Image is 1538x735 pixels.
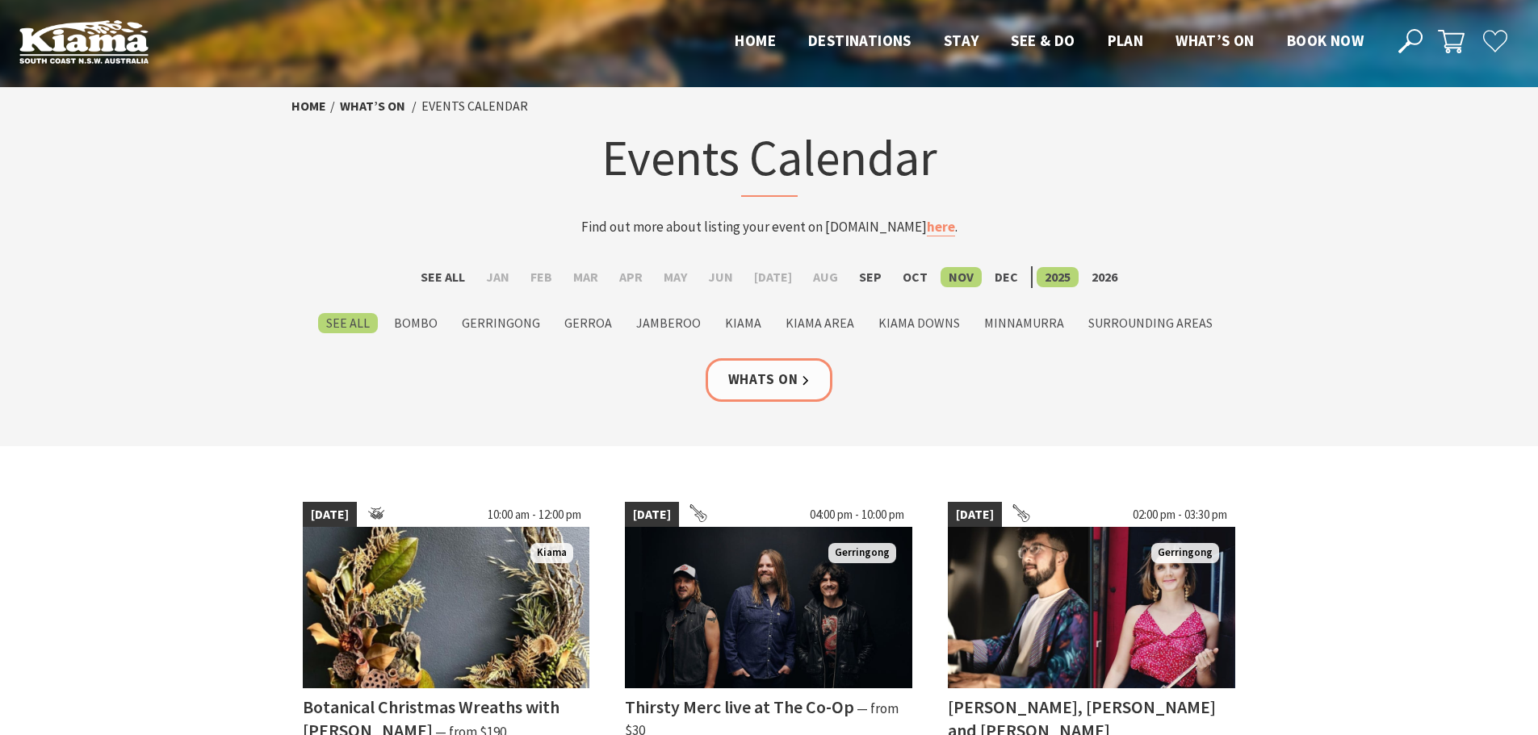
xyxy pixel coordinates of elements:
[948,527,1235,688] img: Man playing piano and woman holding flute
[386,313,446,333] label: Bombo
[948,502,1002,528] span: [DATE]
[19,19,149,64] img: Kiama Logo
[941,267,982,287] label: Nov
[478,267,518,287] label: Jan
[413,267,473,287] label: See All
[453,216,1086,238] p: Find out more about listing your event on [DOMAIN_NAME] .
[976,313,1072,333] label: Minnamurra
[1037,267,1079,287] label: 2025
[611,267,651,287] label: Apr
[625,527,912,688] img: Band photo
[628,313,709,333] label: Jamberoo
[530,543,573,563] span: Kiama
[1108,31,1144,50] span: Plan
[656,267,695,287] label: May
[700,267,741,287] label: Jun
[421,96,528,117] li: Events Calendar
[802,502,912,528] span: 04:00 pm - 10:00 pm
[556,313,620,333] label: Gerroa
[895,267,936,287] label: Oct
[454,313,548,333] label: Gerringong
[291,98,326,115] a: Home
[735,31,776,50] span: Home
[340,98,405,115] a: What’s On
[625,502,679,528] span: [DATE]
[318,313,378,333] label: See All
[522,267,560,287] label: Feb
[625,695,854,718] h4: Thirsty Merc live at The Co-Op
[1151,543,1219,563] span: Gerringong
[480,502,589,528] span: 10:00 am - 12:00 pm
[777,313,862,333] label: Kiama Area
[851,267,890,287] label: Sep
[717,313,769,333] label: Kiama
[746,267,800,287] label: [DATE]
[1125,502,1235,528] span: 02:00 pm - 03:30 pm
[828,543,896,563] span: Gerringong
[453,125,1086,197] h1: Events Calendar
[719,28,1380,55] nav: Main Menu
[1176,31,1255,50] span: What’s On
[303,527,590,688] img: Botanical Wreath
[1083,267,1125,287] label: 2026
[1011,31,1075,50] span: See & Do
[808,31,911,50] span: Destinations
[944,31,979,50] span: Stay
[987,267,1026,287] label: Dec
[706,358,833,401] a: Whats On
[1287,31,1364,50] span: Book now
[927,218,955,236] a: here
[870,313,968,333] label: Kiama Downs
[1080,313,1221,333] label: Surrounding Areas
[565,267,606,287] label: Mar
[303,502,357,528] span: [DATE]
[805,267,846,287] label: Aug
